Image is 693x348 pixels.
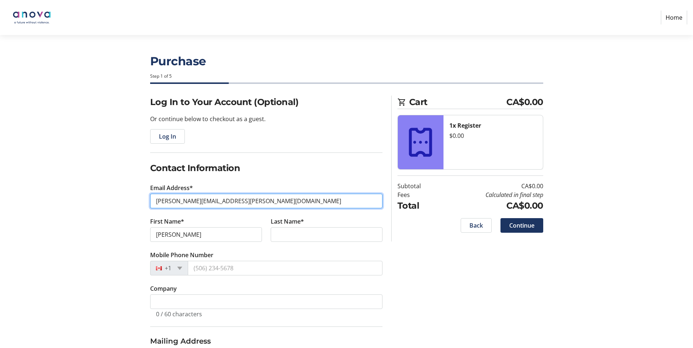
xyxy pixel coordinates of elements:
span: Continue [509,221,534,230]
input: (506) 234-5678 [188,261,382,275]
button: Back [461,218,492,233]
td: Fees [397,190,439,199]
td: Total [397,199,439,212]
label: First Name* [150,217,184,226]
span: CA$0.00 [506,96,543,109]
a: Home [661,11,687,24]
div: Step 1 of 5 [150,73,543,80]
img: Anova: A Future Without Violence's Logo [6,3,58,32]
span: Log In [159,132,176,141]
td: CA$0.00 [439,199,543,212]
button: Log In [150,129,185,144]
h3: Mailing Address [150,336,382,347]
td: Subtotal [397,182,439,190]
span: Cart [409,96,507,109]
h1: Purchase [150,53,543,70]
label: Last Name* [271,217,304,226]
tr-character-limit: 0 / 60 characters [156,310,202,318]
div: $0.00 [449,131,537,140]
span: Back [469,221,483,230]
p: Or continue below to checkout as a guest. [150,115,382,123]
strong: 1x Register [449,121,481,129]
h2: Log In to Your Account (Optional) [150,96,382,109]
td: CA$0.00 [439,182,543,190]
label: Mobile Phone Number [150,251,213,259]
h2: Contact Information [150,162,382,175]
label: Email Address* [150,183,193,192]
td: Calculated in final step [439,190,543,199]
label: Company [150,284,177,293]
button: Continue [500,218,543,233]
